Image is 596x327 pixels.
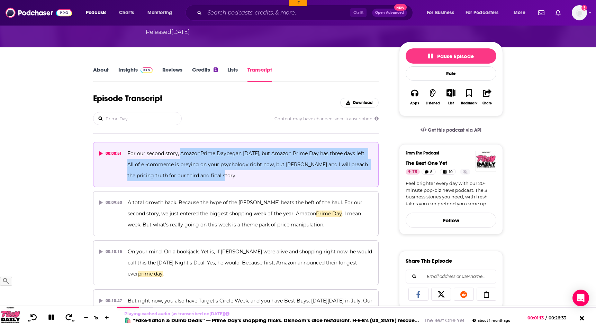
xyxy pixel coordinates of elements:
[581,5,587,11] svg: Add a profile image
[422,7,463,18] button: open menu
[547,315,573,320] span: 00:26:33
[99,197,122,208] div: 00:09:50
[93,191,379,236] button: 00:09:50A total growth hack. Because the hype of the [PERSON_NAME] beats the heft of the haul. Fo...
[415,122,487,139] a: Get this podcast via API
[477,288,497,301] a: Copy Link
[128,249,373,277] span: On your mind. On a bookjack. Yet is, if [PERSON_NAME] were alive and shopping right now, he would...
[394,4,407,11] span: New
[426,101,440,105] div: Listened
[406,270,496,283] div: Search followers
[192,5,419,21] div: Search podcasts, credits, & more...
[353,100,373,105] span: Download
[406,180,496,207] a: Feel brighter every day with our 20-minute pop-biz news podcast. The 3 business stories you need,...
[118,7,129,12] a: Copy
[162,66,182,82] a: Reviews
[81,7,115,18] button: open menu
[72,319,74,322] span: 30
[406,258,452,264] h3: Share This Episode
[163,271,164,277] span: .
[572,5,587,20] img: User Profile
[408,288,428,301] a: Share on Facebook
[444,89,458,96] button: Show More Button
[107,2,139,7] input: ASIN
[205,7,350,18] input: Search podcasts, credits, & more...
[406,84,424,110] button: Apps
[27,314,40,322] button: 10
[412,270,490,283] input: Email address or username...
[192,66,218,82] a: Credits2
[99,246,122,257] div: 00:10:15
[572,290,589,306] div: Open Intercom Messenger
[28,319,30,322] span: 10
[454,288,474,301] a: Share on Reddit
[17,2,26,11] img: hlodeiro
[99,148,122,159] div: 00:00:51
[406,48,496,64] button: Pause Episode
[128,199,364,217] span: A total growth hack. Because the hype of the [PERSON_NAME] beats the heft of the haul. For our se...
[440,169,456,175] a: 10
[428,127,481,133] span: Get this podcast via API
[127,150,200,157] span: For our second story, Amazon
[91,315,102,320] div: 1 x
[138,271,163,277] span: prime day
[129,7,141,12] a: Clear
[86,8,106,18] span: Podcasts
[340,98,379,108] button: Download
[127,150,369,179] span: began [DATE], but Amazon Prime Day has three days left. All of e -commerce is preying on your psy...
[93,240,379,285] button: 00:10:15On your mind. On a bookjack. Yet is, if [PERSON_NAME] were alive and shopping right now, ...
[63,314,76,322] button: 30
[460,84,478,110] button: Bookmark
[247,66,272,82] a: Transcript
[141,67,153,73] img: Podchaser Pro
[478,84,496,110] button: Share
[472,319,510,323] div: about 1 month ago
[514,8,525,18] span: More
[93,142,379,187] button: 00:00:51For our second story, AmazonPrime Daybegan [DATE], but Amazon Prime Day has three days le...
[143,7,181,18] button: open menu
[124,317,419,324] a: 🛍️ “Fake-flation & Dumb Deals” — Prime Day’s shopping tricks. Dishoom’s dice restaurant. H-E-B’s ...
[119,8,134,18] span: Charts
[545,315,547,320] span: /
[509,7,534,18] button: open menu
[424,84,442,110] button: Listened
[118,66,153,82] a: InsightsPodchaser Pro
[115,7,138,18] a: Charts
[200,150,226,157] span: Prime Day
[449,169,453,176] span: 10
[461,7,509,18] button: open menu
[406,169,420,175] a: 75
[406,66,496,81] div: Rate
[572,5,587,20] button: Show profile menu
[535,7,547,19] a: Show notifications dropdown
[482,101,492,105] div: Share
[372,9,407,17] button: Open AdvancedNew
[448,101,454,105] div: List
[214,67,218,72] div: 2
[105,112,181,125] input: Search transcript...
[350,8,367,17] span: Ctrl K
[425,317,464,324] a: The Best One Yet
[6,6,72,19] img: Podchaser - Follow, Share and Rate Podcasts
[274,116,379,121] span: Content may have changed since transcription.
[410,101,419,105] div: Apps
[428,53,474,59] span: Pause Episode
[146,28,190,36] div: Released [DATE]
[466,8,499,18] span: For Podcasters
[227,66,238,82] a: Lists
[93,66,109,82] a: About
[430,169,433,176] span: 8
[406,160,447,166] a: The Best One Yet
[147,8,172,18] span: Monitoring
[37,3,92,12] input: ASIN, PO, Alias, + more...
[476,151,496,171] img: The Best One Yet
[427,8,454,18] span: For Business
[422,169,436,175] a: 8
[553,7,563,19] a: Show notifications dropdown
[316,211,342,217] span: Prime Day
[107,7,118,12] a: View
[442,84,460,110] div: Show More ButtonList
[572,5,587,20] span: Logged in as HLodeiro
